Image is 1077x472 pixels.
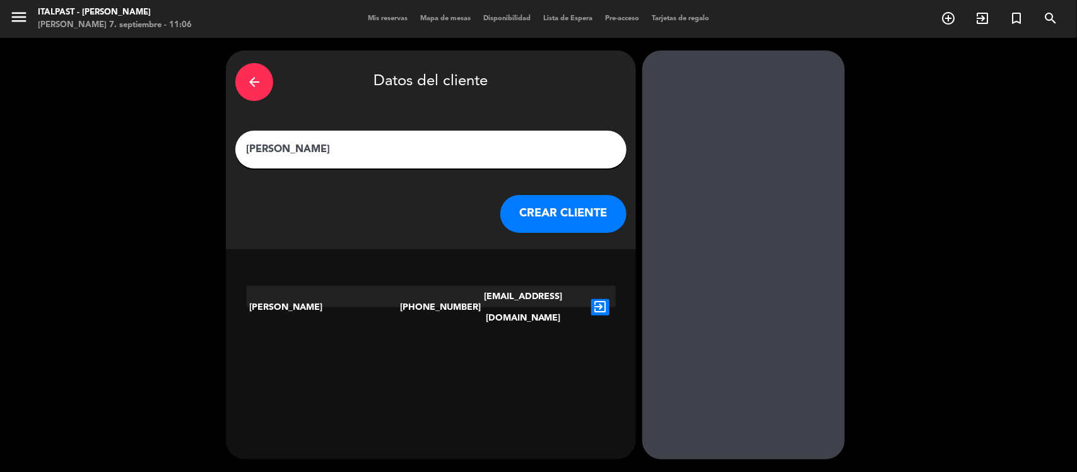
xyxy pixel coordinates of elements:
input: Escriba nombre, correo electrónico o número de teléfono... [245,141,617,158]
button: CREAR CLIENTE [500,195,627,233]
i: exit_to_app [975,11,990,26]
i: exit_to_app [591,299,609,316]
span: Mis reservas [362,15,414,22]
button: menu [9,8,28,31]
i: search [1043,11,1058,26]
span: Pre-acceso [599,15,645,22]
div: [PERSON_NAME] 7. septiembre - 11:06 [38,19,192,32]
span: Mapa de mesas [414,15,477,22]
i: menu [9,8,28,27]
span: Lista de Espera [537,15,599,22]
div: [PERSON_NAME] [247,286,401,329]
i: turned_in_not [1009,11,1024,26]
div: Italpast - [PERSON_NAME] [38,6,192,19]
div: Datos del cliente [235,60,627,104]
i: arrow_back [247,74,262,90]
span: Tarjetas de regalo [645,15,715,22]
div: [EMAIL_ADDRESS][DOMAIN_NAME] [462,286,585,329]
span: Disponibilidad [477,15,537,22]
div: [PHONE_NUMBER] [400,286,462,329]
i: add_circle_outline [941,11,956,26]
